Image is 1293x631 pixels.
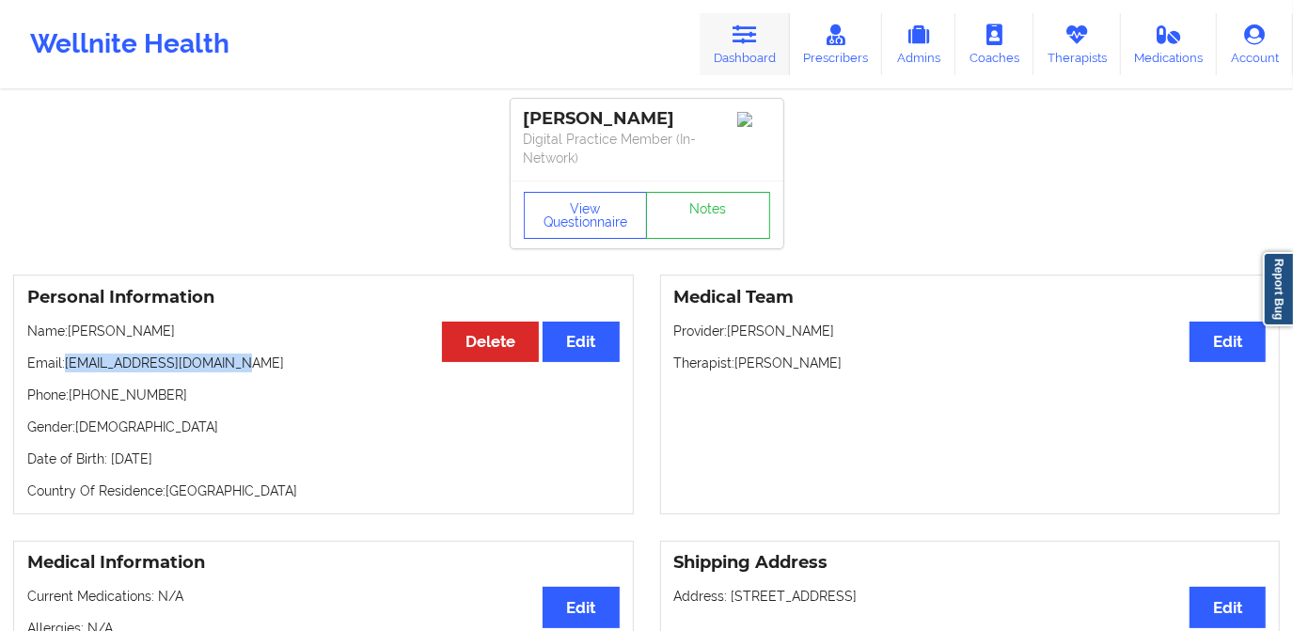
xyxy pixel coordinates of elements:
[543,587,619,627] button: Edit
[27,354,620,372] p: Email: [EMAIL_ADDRESS][DOMAIN_NAME]
[882,13,955,75] a: Admins
[27,587,620,606] p: Current Medications: N/A
[790,13,883,75] a: Prescribers
[674,552,1267,574] h3: Shipping Address
[1190,587,1266,627] button: Edit
[674,354,1267,372] p: Therapist: [PERSON_NAME]
[1190,322,1266,362] button: Edit
[674,287,1267,308] h3: Medical Team
[1263,252,1293,326] a: Report Bug
[1217,13,1293,75] a: Account
[27,418,620,436] p: Gender: [DEMOGRAPHIC_DATA]
[27,481,620,500] p: Country Of Residence: [GEOGRAPHIC_DATA]
[737,112,770,127] img: Image%2Fplaceholer-image.png
[543,322,619,362] button: Edit
[674,587,1267,606] p: Address: [STREET_ADDRESS]
[524,130,770,167] p: Digital Practice Member (In-Network)
[1033,13,1121,75] a: Therapists
[27,386,620,404] p: Phone: [PHONE_NUMBER]
[674,322,1267,340] p: Provider: [PERSON_NAME]
[27,552,620,574] h3: Medical Information
[524,192,648,239] button: View Questionnaire
[442,322,539,362] button: Delete
[1121,13,1218,75] a: Medications
[700,13,790,75] a: Dashboard
[524,108,770,130] div: [PERSON_NAME]
[27,450,620,468] p: Date of Birth: [DATE]
[646,192,770,239] a: Notes
[27,287,620,308] h3: Personal Information
[955,13,1033,75] a: Coaches
[27,322,620,340] p: Name: [PERSON_NAME]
